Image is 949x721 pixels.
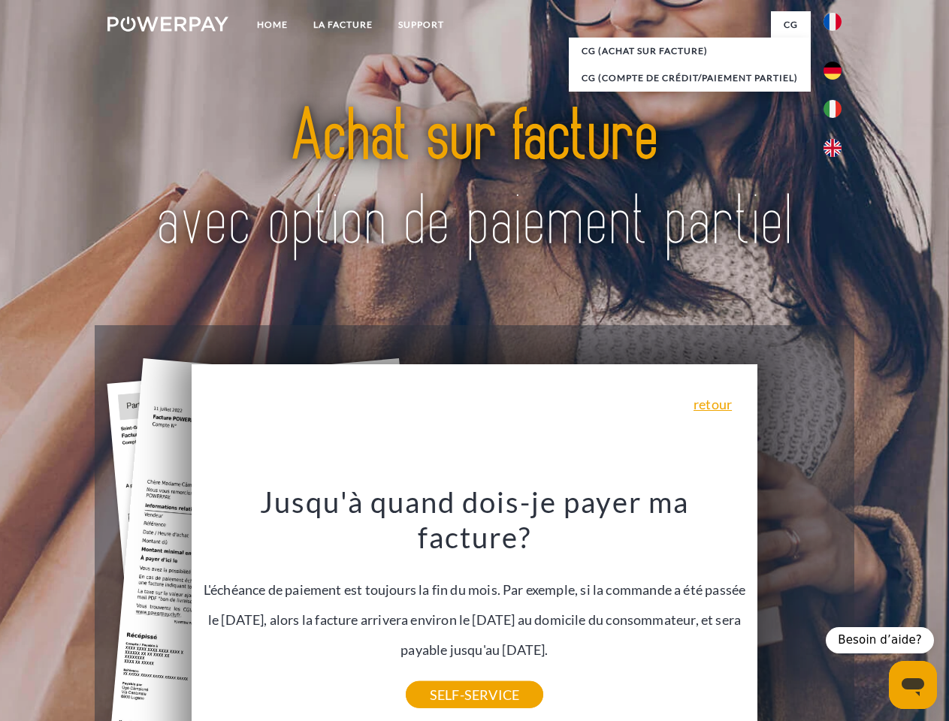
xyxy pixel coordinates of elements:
[569,38,811,65] a: CG (achat sur facture)
[144,72,805,288] img: title-powerpay_fr.svg
[771,11,811,38] a: CG
[824,13,842,31] img: fr
[826,627,934,653] div: Besoin d’aide?
[824,100,842,118] img: it
[569,65,811,92] a: CG (Compte de crédit/paiement partiel)
[824,62,842,80] img: de
[824,139,842,157] img: en
[244,11,301,38] a: Home
[889,661,937,709] iframe: Bouton de lancement de la fenêtre de messagerie, conversation en cours
[385,11,457,38] a: Support
[694,397,732,411] a: retour
[107,17,228,32] img: logo-powerpay-white.svg
[201,484,749,695] div: L'échéance de paiement est toujours la fin du mois. Par exemple, si la commande a été passée le [...
[406,681,543,708] a: SELF-SERVICE
[201,484,749,556] h3: Jusqu'à quand dois-je payer ma facture?
[301,11,385,38] a: LA FACTURE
